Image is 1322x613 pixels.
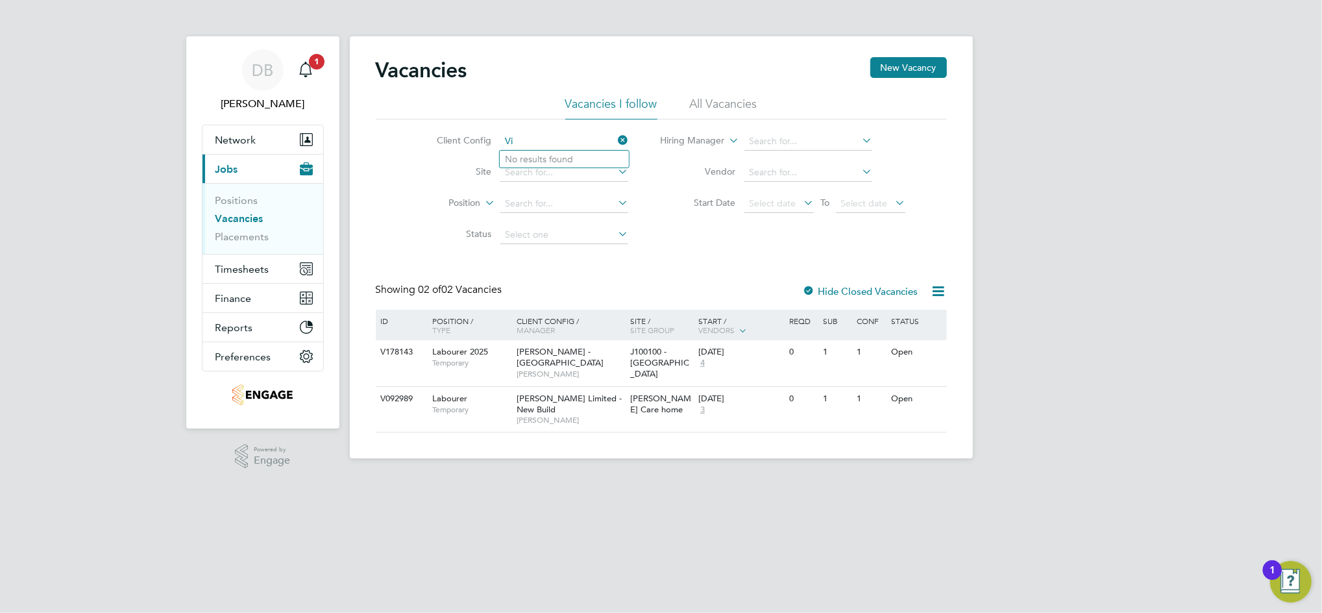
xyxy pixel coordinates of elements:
span: 1 [309,54,324,69]
input: Search for... [500,195,628,213]
a: Vacancies [215,212,263,225]
div: 1 [820,340,853,364]
div: Jobs [202,183,323,254]
div: [DATE] [698,347,783,358]
li: No results found [500,151,629,168]
span: Temporary [432,358,510,368]
span: Site Group [630,325,674,335]
span: [PERSON_NAME] [517,369,624,379]
div: Site / [627,310,695,341]
span: 4 [698,358,707,369]
div: Sub [820,310,853,332]
div: 1 [1269,570,1275,587]
button: Preferences [202,342,323,371]
div: Status [888,310,944,332]
a: Go to home page [202,384,324,405]
input: Search for... [500,132,628,151]
label: Start Date [661,197,735,208]
label: Hiring Manager [650,134,724,147]
span: Manager [517,325,555,335]
div: V092989 [378,387,423,411]
label: Status [417,228,491,240]
div: Position / [422,310,513,341]
img: thornbaker-logo-retina.png [232,384,293,405]
span: [PERSON_NAME] Care home [630,393,691,415]
input: Search for... [500,164,628,182]
span: [PERSON_NAME] [517,415,624,425]
span: Jobs [215,163,238,175]
div: Reqd [786,310,820,332]
span: Timesheets [215,263,269,275]
a: Positions [215,194,258,206]
div: Start / [695,310,786,342]
button: New Vacancy [870,57,947,78]
div: 1 [854,387,888,411]
label: Client Config [417,134,491,146]
span: Select date [749,197,796,209]
div: Conf [854,310,888,332]
h2: Vacancies [376,57,467,83]
span: [PERSON_NAME] - [GEOGRAPHIC_DATA] [517,346,604,368]
li: Vacancies I follow [565,96,657,119]
button: Finance [202,284,323,312]
div: 1 [820,387,853,411]
input: Select one [500,226,628,244]
div: Client Config / [513,310,627,341]
div: Open [888,340,944,364]
span: DB [252,62,273,79]
span: Powered by [254,444,290,455]
div: 0 [786,340,820,364]
div: Open [888,387,944,411]
li: All Vacancies [690,96,757,119]
span: 02 of [419,283,442,296]
span: 02 Vacancies [419,283,502,296]
span: Select date [840,197,887,209]
input: Search for... [744,164,872,182]
span: Network [215,134,256,146]
span: To [816,194,833,211]
span: 3 [698,405,707,416]
div: 1 [854,340,888,364]
a: DB[PERSON_NAME] [202,49,324,112]
div: Showing [376,283,505,297]
span: [PERSON_NAME] Limited - New Build [517,393,622,415]
nav: Main navigation [186,36,339,429]
span: Daniel Bassett [202,96,324,112]
label: Hide Closed Vacancies [803,285,918,297]
button: Reports [202,313,323,342]
span: Labourer [432,393,467,404]
button: Open Resource Center, 1 new notification [1270,561,1312,603]
span: Labourer 2025 [432,346,488,357]
div: V178143 [378,340,423,364]
a: 1 [293,49,319,91]
input: Search for... [744,132,872,151]
label: Vendor [661,166,735,177]
div: ID [378,310,423,332]
span: Engage [254,455,290,466]
button: Timesheets [202,255,323,283]
div: 0 [786,387,820,411]
a: Powered byEngage [235,444,290,469]
span: J100100 - [GEOGRAPHIC_DATA] [630,346,689,379]
a: Placements [215,231,269,243]
span: Vendors [698,325,735,335]
div: [DATE] [698,394,783,405]
label: Site [417,166,491,177]
span: Type [432,325,450,335]
span: Preferences [215,351,271,363]
button: Network [202,125,323,154]
span: Reports [215,321,253,334]
span: Finance [215,292,252,305]
label: Position [406,197,480,210]
button: Jobs [202,155,323,183]
span: Temporary [432,405,510,415]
